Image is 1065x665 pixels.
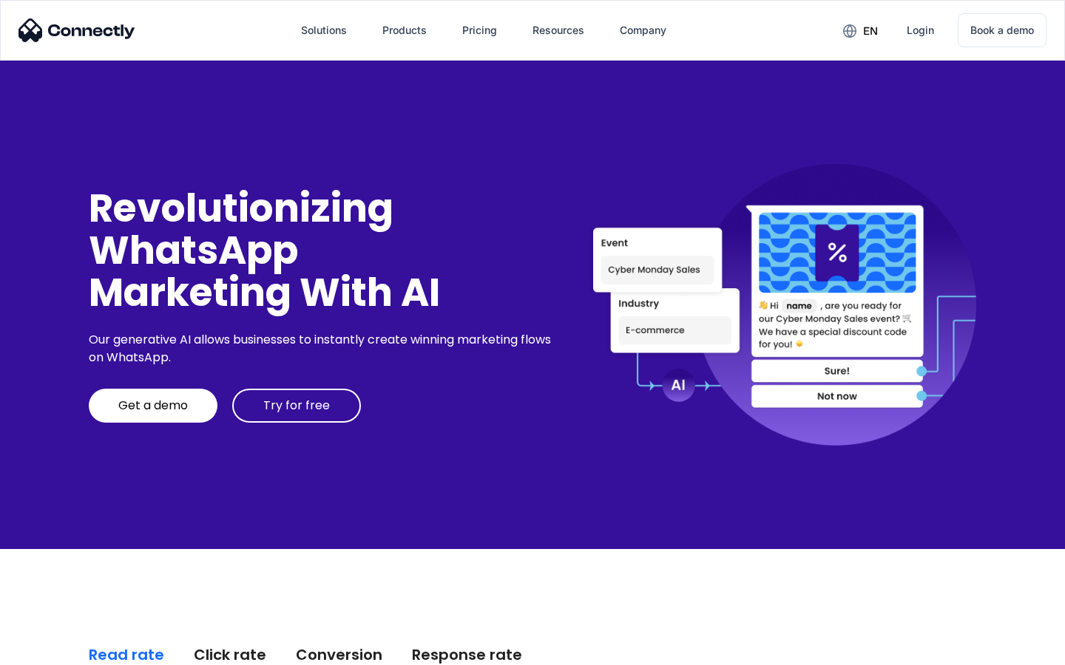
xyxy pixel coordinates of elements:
a: Login [895,13,946,48]
div: Click rate [194,644,266,665]
div: Try for free [263,398,330,413]
div: Products [382,20,427,41]
div: Resources [532,20,584,41]
div: en [863,21,878,41]
a: Book a demo [958,13,1047,47]
a: Pricing [450,13,509,48]
img: Connectly Logo [18,18,135,42]
div: Login [907,20,934,41]
a: Get a demo [89,389,217,423]
div: Get a demo [118,398,188,413]
div: Pricing [462,20,497,41]
div: Read rate [89,644,164,665]
div: Response rate [412,644,522,665]
div: Company [620,20,666,41]
a: Try for free [232,389,361,423]
div: Our generative AI allows businesses to instantly create winning marketing flows on WhatsApp. [89,331,556,366]
div: Solutions [301,20,347,41]
div: Revolutionizing WhatsApp Marketing With AI [89,187,556,314]
div: Conversion [296,644,382,665]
